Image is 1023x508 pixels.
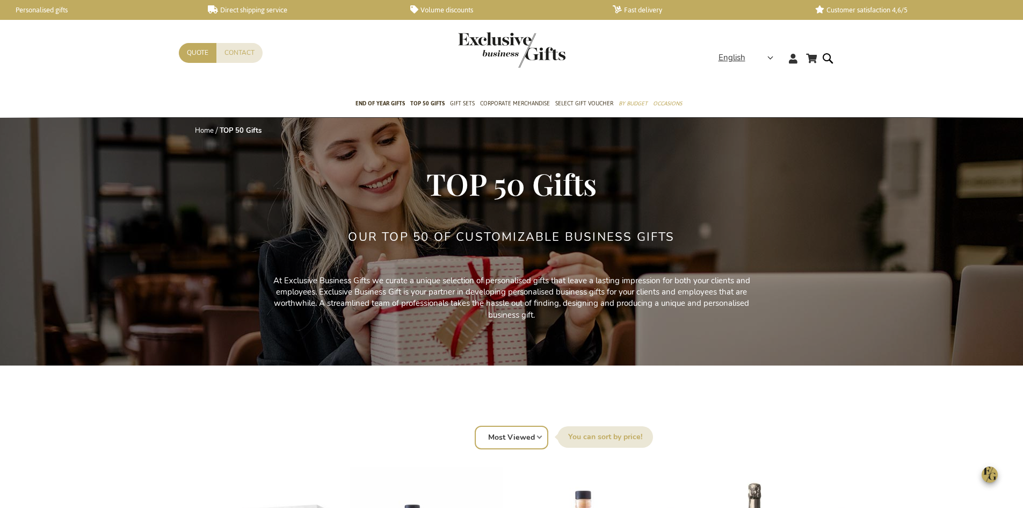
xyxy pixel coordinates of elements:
[719,52,745,64] span: English
[557,426,653,448] label: Sort By
[355,91,405,118] a: End of year gifts
[458,32,512,68] a: store logo
[450,98,475,109] span: Gift Sets
[195,126,214,135] a: Home
[450,91,475,118] a: Gift Sets
[555,91,613,118] a: Select Gift Voucher
[653,98,682,109] span: Occasions
[220,126,262,135] strong: TOP 50 Gifts
[458,32,565,68] img: Exclusive Business gifts logo
[410,5,596,15] a: Volume discounts
[410,98,445,109] span: TOP 50 Gifts
[179,43,216,63] a: Quote
[815,5,1000,15] a: Customer satisfaction 4,6/5
[555,98,613,109] span: Select Gift Voucher
[208,5,393,15] a: Direct shipping service
[355,98,405,109] span: End of year gifts
[410,91,445,118] a: TOP 50 Gifts
[426,163,597,203] span: TOP 50 Gifts
[619,91,648,118] a: By Budget
[216,43,263,63] a: Contact
[480,91,550,118] a: Corporate Merchandise
[619,98,648,109] span: By Budget
[270,275,753,321] p: At Exclusive Business Gifts we curate a unique selection of personalised gifts that leave a lasti...
[653,91,682,118] a: Occasions
[348,231,674,244] h2: Our TOP 50 of Customizable Business Gifts
[613,5,798,15] a: Fast delivery
[5,5,191,15] a: Personalised gifts
[480,98,550,109] span: Corporate Merchandise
